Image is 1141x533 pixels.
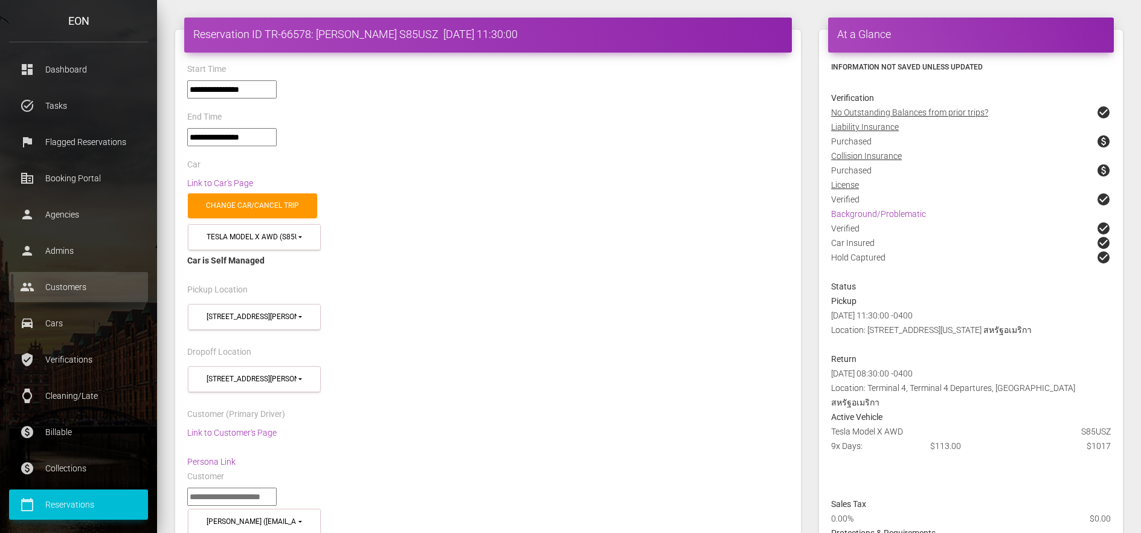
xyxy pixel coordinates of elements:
[207,312,297,322] div: [STREET_ADDRESS][PERSON_NAME]
[18,423,139,441] p: Billable
[188,193,317,218] a: Change car/cancel trip
[921,439,1020,453] div: $113.00
[18,169,139,187] p: Booking Portal
[822,236,1120,250] div: Car Insured
[187,111,222,123] label: End Time
[18,278,139,296] p: Customers
[187,428,277,438] a: Link to Customer's Page
[831,499,866,509] strong: Sales Tax
[18,97,139,115] p: Tasks
[831,311,1032,335] span: [DATE] 11:30:00 -0400 Location: [STREET_ADDRESS][US_STATE] สหรัฐอเมริกา
[187,159,201,171] label: Car
[187,284,248,296] label: Pickup Location
[188,224,321,250] button: Tesla Model X AWD (S85USZ in 11101)
[9,91,148,121] a: task_alt Tasks
[18,60,139,79] p: Dashboard
[822,424,1120,439] div: Tesla Model X AWD
[18,133,139,151] p: Flagged Reservations
[9,489,148,520] a: calendar_today Reservations
[822,163,1120,178] div: Purchased
[9,236,148,266] a: person Admins
[9,381,148,411] a: watch Cleaning/Late
[18,459,139,477] p: Collections
[831,354,857,364] strong: Return
[207,374,297,384] div: [STREET_ADDRESS][PERSON_NAME]
[1096,250,1111,265] span: check_circle
[207,232,297,242] div: Tesla Model X AWD (S85USZ in 11101)
[831,122,899,132] u: Liability Insurance
[837,27,1105,42] h4: At a Glance
[9,453,148,483] a: paid Collections
[831,369,1075,407] span: [DATE] 08:30:00 -0400 Location: Terminal 4, Terminal 4 Departures, [GEOGRAPHIC_DATA] สหรัฐอเมริกา
[9,308,148,338] a: drive_eta Cars
[9,54,148,85] a: dashboard Dashboard
[831,108,988,117] u: No Outstanding Balances from prior trips?
[9,272,148,302] a: people Customers
[831,412,882,422] strong: Active Vehicle
[187,457,236,467] a: Persona Link
[18,242,139,260] p: Admins
[9,199,148,230] a: person Agencies
[187,178,253,188] a: Link to Car's Page
[18,350,139,369] p: Verifications
[822,134,1120,149] div: Purchased
[831,282,856,291] strong: Status
[822,192,1120,207] div: Verified
[18,496,139,514] p: Reservations
[1090,511,1111,526] span: $0.00
[1096,163,1111,178] span: paid
[193,27,783,42] h4: Reservation ID TR-66578: [PERSON_NAME] S85USZ [DATE] 11:30:00
[9,127,148,157] a: flag Flagged Reservations
[187,471,224,483] label: Customer
[207,517,297,527] div: [PERSON_NAME] ([EMAIL_ADDRESS][DOMAIN_NAME])
[831,62,1111,73] h6: Information not saved unless updated
[1096,192,1111,207] span: check_circle
[1087,439,1111,453] span: $1017
[831,180,859,190] u: License
[831,209,926,219] a: Background/Problematic
[1081,424,1111,439] span: S85USZ
[9,163,148,193] a: corporate_fare Booking Portal
[18,205,139,224] p: Agencies
[9,417,148,447] a: paid Billable
[822,511,1021,526] div: 0.00%
[822,439,921,453] div: 9x Days:
[831,93,874,103] strong: Verification
[831,296,857,306] strong: Pickup
[187,253,789,268] div: Car is Self Managed
[18,387,139,405] p: Cleaning/Late
[188,366,321,392] button: 45-50 Davis St (11101)
[187,409,285,421] label: Customer (Primary Driver)
[187,63,226,76] label: Start Time
[188,304,321,330] button: 45-50 Davis St (11101)
[187,346,251,358] label: Dropoff Location
[822,221,1120,236] div: Verified
[1096,105,1111,120] span: check_circle
[1096,134,1111,149] span: paid
[822,250,1120,279] div: Hold Captured
[18,314,139,332] p: Cars
[831,151,902,161] u: Collision Insurance
[1096,236,1111,250] span: check_circle
[1096,221,1111,236] span: check_circle
[9,344,148,375] a: verified_user Verifications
